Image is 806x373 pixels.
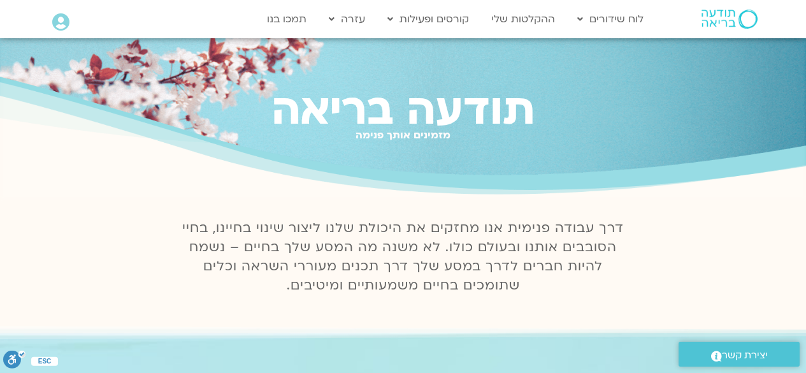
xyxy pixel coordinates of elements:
a: ההקלטות שלי [485,7,561,31]
a: קורסים ופעילות [381,7,475,31]
a: עזרה [322,7,371,31]
a: לוח שידורים [571,7,650,31]
p: דרך עבודה פנימית אנו מחזקים את היכולת שלנו ליצור שינוי בחיינו, בחיי הסובבים אותנו ובעולם כולו. לא... [175,219,631,295]
span: יצירת קשר [722,347,768,364]
a: תמכו בנו [261,7,313,31]
img: תודעה בריאה [702,10,758,29]
a: יצירת קשר [679,342,800,367]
